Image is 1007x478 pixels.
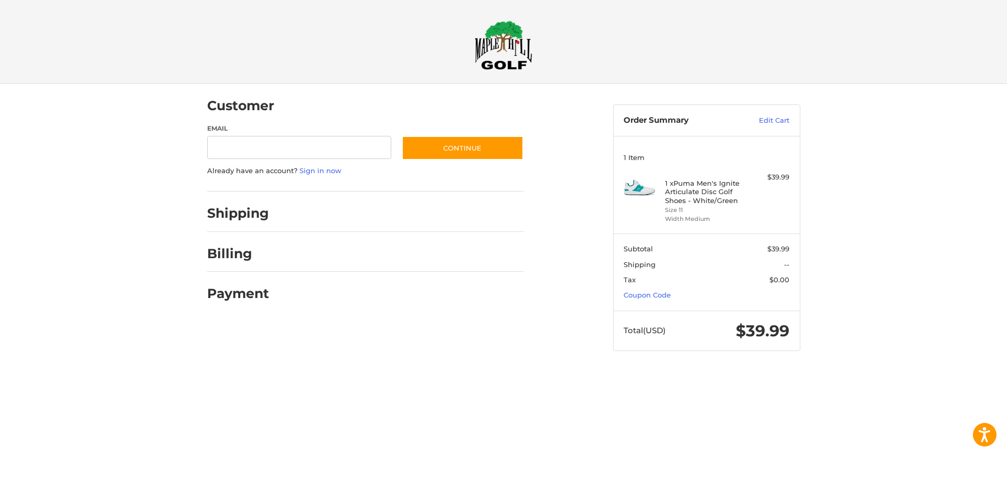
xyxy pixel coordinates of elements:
[767,245,789,253] span: $39.99
[624,291,671,299] a: Coupon Code
[207,98,274,114] h2: Customer
[475,20,532,70] img: Maple Hill Golf
[665,179,745,205] h4: 1 x Puma Men's Ignite Articulate Disc Golf Shoes - White/Green
[624,325,666,335] span: Total (USD)
[624,245,653,253] span: Subtotal
[207,205,269,221] h2: Shipping
[624,115,736,126] h3: Order Summary
[207,124,392,133] label: Email
[207,166,523,176] p: Already have an account?
[748,172,789,183] div: $39.99
[299,166,341,175] a: Sign in now
[665,215,745,224] li: Width Medium
[784,260,789,269] span: --
[402,136,523,160] button: Continue
[207,246,269,262] h2: Billing
[624,260,656,269] span: Shipping
[769,275,789,284] span: $0.00
[736,115,789,126] a: Edit Cart
[207,285,269,302] h2: Payment
[624,153,789,162] h3: 1 Item
[736,321,789,341] span: $39.99
[665,206,745,215] li: Size 11
[624,275,636,284] span: Tax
